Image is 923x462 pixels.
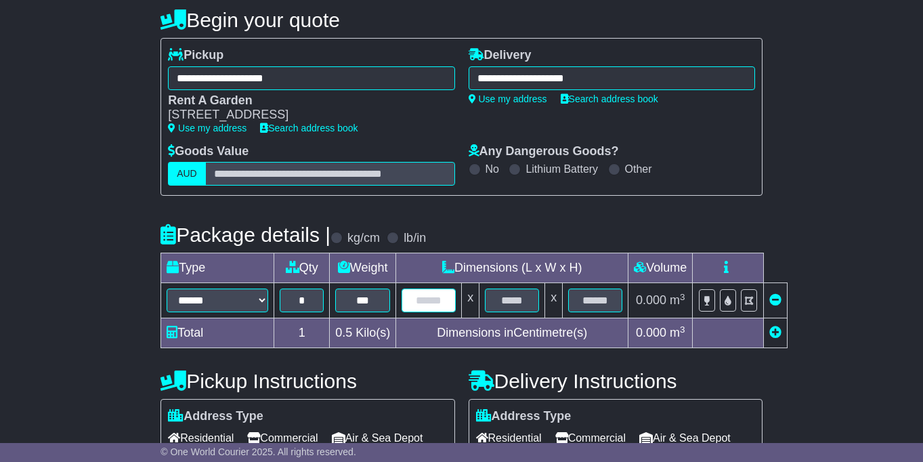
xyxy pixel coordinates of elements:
td: Dimensions (L x W x H) [396,253,628,283]
sup: 3 [680,324,685,335]
span: 0.000 [636,326,666,339]
label: Any Dangerous Goods? [469,144,619,159]
span: Residential [168,427,234,448]
td: Volume [628,253,693,283]
h4: Pickup Instructions [160,370,454,392]
a: Remove this item [769,293,781,307]
td: Type [161,253,274,283]
a: Add new item [769,326,781,339]
span: Residential [476,427,542,448]
td: x [545,283,563,318]
td: Qty [274,253,330,283]
span: Air & Sea Depot [332,427,423,448]
label: Lithium Battery [525,163,598,175]
span: © One World Courier 2025. All rights reserved. [160,446,356,457]
label: Delivery [469,48,532,63]
label: Pickup [168,48,223,63]
label: Other [625,163,652,175]
label: Address Type [168,409,263,424]
label: kg/cm [347,231,380,246]
h4: Begin your quote [160,9,763,31]
td: x [462,283,479,318]
td: 1 [274,318,330,348]
span: 0.000 [636,293,666,307]
span: Commercial [555,427,626,448]
label: Address Type [476,409,572,424]
td: Total [161,318,274,348]
td: Kilo(s) [330,318,396,348]
sup: 3 [680,292,685,302]
span: Air & Sea Depot [639,427,731,448]
div: [STREET_ADDRESS] [168,108,441,123]
h4: Delivery Instructions [469,370,763,392]
label: AUD [168,162,206,186]
a: Search address book [561,93,658,104]
span: Commercial [247,427,318,448]
a: Search address book [260,123,358,133]
span: m [670,293,685,307]
td: Weight [330,253,396,283]
span: 0.5 [335,326,352,339]
label: No [486,163,499,175]
h4: Package details | [160,224,330,246]
span: m [670,326,685,339]
div: Rent A Garden [168,93,441,108]
a: Use my address [469,93,547,104]
td: Dimensions in Centimetre(s) [396,318,628,348]
label: Goods Value [168,144,249,159]
label: lb/in [404,231,426,246]
a: Use my address [168,123,246,133]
